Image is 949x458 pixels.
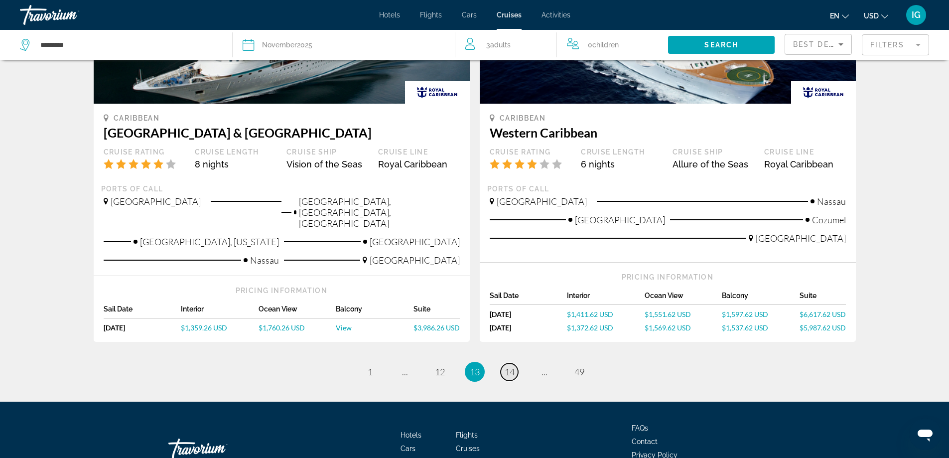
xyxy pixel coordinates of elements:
[181,305,259,318] div: Interior
[800,310,846,318] a: $6,617.62 USD
[486,38,511,52] span: 3
[645,323,691,332] span: $1,569.62 USD
[379,11,400,19] a: Hotels
[645,310,691,318] span: $1,551.62 USD
[490,41,511,49] span: Adults
[181,323,259,332] a: $1,359.26 USD
[413,323,460,332] a: $3,986.26 USD
[830,8,849,23] button: Change language
[259,305,336,318] div: Ocean View
[812,214,846,225] span: Cozumel
[262,41,297,49] span: November
[490,273,846,282] div: Pricing Information
[592,41,619,49] span: Children
[632,438,658,446] a: Contact
[259,323,305,332] span: $1,760.26 USD
[243,30,445,60] button: November2025
[864,8,888,23] button: Change currency
[862,34,929,56] button: Filter
[195,148,276,156] div: Cruise Length
[456,445,480,453] a: Cruises
[413,305,460,318] div: Suite
[912,10,921,20] span: IG
[645,292,722,305] div: Ocean View
[632,424,648,432] a: FAQs
[368,366,373,377] span: 1
[581,159,663,169] div: 6 nights
[299,196,460,229] span: [GEOGRAPHIC_DATA], [GEOGRAPHIC_DATA], [GEOGRAPHIC_DATA]
[286,159,368,169] div: Vision of the Seas
[830,12,839,20] span: en
[286,148,368,156] div: Cruise Ship
[588,38,619,52] span: 0
[490,323,567,332] div: [DATE]
[505,366,515,377] span: 14
[793,40,845,48] span: Best Deals
[800,292,846,305] div: Suite
[903,4,929,25] button: User Menu
[401,431,421,439] a: Hotels
[704,41,738,49] span: Search
[490,125,846,140] h3: Western Caribbean
[101,184,462,193] div: Ports of call
[456,431,478,439] a: Flights
[791,81,856,104] img: rci_new_resized.gif
[817,196,846,207] span: Nassau
[462,11,477,19] a: Cars
[567,310,613,318] span: $1,411.62 USD
[114,114,160,122] span: Caribbean
[497,11,522,19] a: Cruises
[104,286,460,295] div: Pricing Information
[470,366,480,377] span: 13
[490,148,571,156] div: Cruise Rating
[542,366,547,377] span: ...
[370,236,460,247] span: [GEOGRAPHIC_DATA]
[793,38,843,50] mat-select: Sort by
[722,323,768,332] span: $1,537.62 USD
[420,11,442,19] span: Flights
[336,323,413,332] a: View
[722,310,768,318] span: $1,597.62 USD
[181,323,227,332] span: $1,359.26 USD
[195,159,276,169] div: 8 nights
[542,11,570,19] span: Activities
[401,445,415,453] a: Cars
[455,30,668,60] button: Travelers: 3 adults, 0 children
[104,323,181,332] div: [DATE]
[104,148,185,156] div: Cruise Rating
[800,323,846,332] a: $5,987.62 USD
[378,148,460,156] div: Cruise Line
[567,323,613,332] span: $1,372.62 USD
[487,184,848,193] div: Ports of call
[497,196,587,207] span: [GEOGRAPHIC_DATA]
[567,323,645,332] a: $1,372.62 USD
[574,366,584,377] span: 49
[673,159,754,169] div: Allure of the Seas
[111,196,201,207] span: [GEOGRAPHIC_DATA]
[490,292,567,305] div: Sail Date
[645,310,722,318] a: $1,551.62 USD
[405,81,470,104] img: rci_new_resized.gif
[673,148,754,156] div: Cruise Ship
[722,310,800,318] a: $1,597.62 USD
[402,366,408,377] span: ...
[435,366,445,377] span: 12
[262,38,312,52] div: 2025
[370,255,460,266] span: [GEOGRAPHIC_DATA]
[722,292,800,305] div: Balcony
[500,114,546,122] span: Caribbean
[104,305,181,318] div: Sail Date
[764,159,846,169] div: Royal Caribbean
[864,12,879,20] span: USD
[567,310,645,318] a: $1,411.62 USD
[645,323,722,332] a: $1,569.62 USD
